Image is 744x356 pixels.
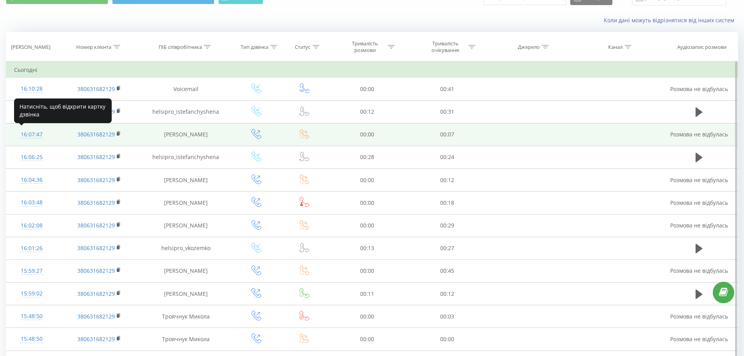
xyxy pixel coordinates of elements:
[327,146,407,168] td: 00:28
[670,313,728,320] span: Розмова не відбулась
[407,191,487,214] td: 00:18
[14,331,50,347] div: 15:48:50
[670,85,728,93] span: Розмова не відбулась
[327,259,407,282] td: 00:00
[327,123,407,146] td: 00:00
[11,44,50,50] div: [PERSON_NAME]
[608,44,623,50] div: Канал
[407,214,487,237] td: 00:29
[6,62,738,78] td: Сьогодні
[670,131,728,138] span: Розмова не відбулась
[677,44,726,50] div: Аудіозапис розмови
[407,100,487,123] td: 00:31
[407,305,487,328] td: 00:03
[241,44,268,50] div: Тип дзвінка
[670,335,728,343] span: Розмова не відбулась
[141,169,231,191] td: [PERSON_NAME]
[141,100,231,123] td: helsipro_istefanchyshena
[407,78,487,100] td: 00:41
[14,241,50,256] div: 16:01:26
[518,44,540,50] div: Джерело
[141,146,231,168] td: helsipro_istefanchyshena
[670,222,728,229] span: Розмова не відбулась
[407,237,487,259] td: 00:27
[407,259,487,282] td: 00:45
[327,78,407,100] td: 00:00
[327,283,407,305] td: 00:11
[14,127,50,142] div: 16:07:47
[327,169,407,191] td: 00:00
[159,44,202,50] div: ПІБ співробітника
[327,328,407,351] td: 00:00
[141,123,231,146] td: [PERSON_NAME]
[141,237,231,259] td: helsipro_vkozemko
[141,78,231,100] td: Voicemail
[295,44,310,50] div: Статус
[141,214,231,237] td: [PERSON_NAME]
[77,199,115,206] a: 380631682129
[141,191,231,214] td: [PERSON_NAME]
[76,44,111,50] div: Номер клієнта
[141,259,231,282] td: [PERSON_NAME]
[407,328,487,351] td: 00:00
[77,108,115,115] a: 380631682129
[327,214,407,237] td: 00:00
[425,40,466,54] div: Тривалість очікування
[14,98,112,123] div: Натисніть, щоб відкрити картку дзвінка
[327,100,407,123] td: 00:12
[14,81,50,97] div: 16:10:28
[327,191,407,214] td: 00:00
[407,146,487,168] td: 00:24
[77,222,115,229] a: 380631682129
[77,290,115,297] a: 380631682129
[14,150,50,165] div: 16:06:25
[141,305,231,328] td: Троячнук Микола
[670,176,728,184] span: Розмова не відбулась
[77,267,115,274] a: 380631682129
[14,309,50,324] div: 15:48:50
[77,313,115,320] a: 380631682129
[14,218,50,233] div: 16:02:08
[327,305,407,328] td: 00:00
[344,40,386,54] div: Тривалість розмови
[14,195,50,210] div: 16:03:48
[77,153,115,161] a: 380631682129
[407,123,487,146] td: 00:07
[141,283,231,305] td: [PERSON_NAME]
[327,237,407,259] td: 00:13
[670,199,728,206] span: Розмова не відбулась
[14,263,50,279] div: 15:59:27
[77,335,115,343] a: 380631682129
[407,283,487,305] td: 00:12
[141,328,231,351] td: Троячнук Микола
[77,131,115,138] a: 380631682129
[77,85,115,93] a: 380631682129
[670,267,728,274] span: Розмова не відбулась
[77,244,115,252] a: 380631682129
[77,176,115,184] a: 380631682129
[407,169,487,191] td: 00:12
[14,172,50,188] div: 16:04:36
[14,286,50,301] div: 15:59:02
[604,16,738,24] a: Коли дані можуть відрізнятися вiд інших систем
